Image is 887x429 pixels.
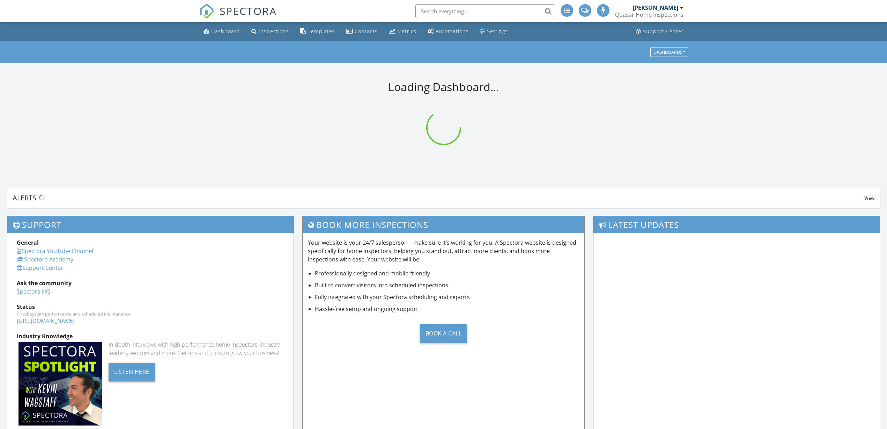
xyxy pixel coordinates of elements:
[633,25,687,38] a: Support Center
[17,332,284,340] div: Industry Knowledge
[19,342,102,426] img: Spectoraspolightmain
[650,47,688,57] button: Dashboards
[17,317,75,325] a: [URL][DOMAIN_NAME]
[864,195,874,201] span: View
[17,288,50,295] a: Spectora HQ
[249,25,292,38] a: Inspections
[308,238,579,264] p: Your website is your 24/7 salesperson—make sure it’s working for you. A Spectora website is desig...
[17,279,284,287] div: Ask the community
[7,216,294,233] h3: Support
[17,303,284,311] div: Status
[653,50,685,54] div: Dashboards
[633,4,678,11] div: [PERSON_NAME]
[436,28,469,35] div: Automations
[315,293,579,301] li: Fully integrated with your Spectora scheduling and reports
[109,368,155,375] a: Listen Here
[615,11,683,18] div: Quasar Home Inspections
[17,311,284,317] div: Check system performance and scheduled maintenance.
[643,28,684,35] div: Support Center
[201,25,243,38] a: Dashboard
[199,3,215,19] img: The Best Home Inspection Software - Spectora
[259,28,289,35] div: Inspections
[17,264,63,272] a: Support Center
[297,25,338,38] a: Templates
[199,9,277,24] a: SPECTORA
[109,363,155,382] div: Listen Here
[303,216,585,233] h3: Book More Inspections
[315,269,579,278] li: Professionally designed and mobile-friendly
[17,256,73,263] a: Spectora Academy
[315,281,579,289] li: Built to convert visitors into scheduled inspections
[220,3,277,18] span: SPECTORA
[308,28,335,35] div: Templates
[355,28,378,35] div: Contacts
[211,28,240,35] div: Dashboard
[17,247,93,255] a: Spectora YouTube Channel
[315,305,579,313] li: Hassle-free setup and ongoing support
[477,25,511,38] a: Settings
[343,25,380,38] a: Contacts
[109,340,284,357] div: In-depth interviews with high-performance home inspectors, industry leaders, vendors and more. Ge...
[593,216,880,233] h3: Latest Updates
[17,239,39,246] strong: General
[386,25,419,38] a: Metrics
[415,4,555,18] input: Search everything...
[420,324,467,343] div: Book a Call
[487,28,508,35] div: Settings
[13,193,864,202] div: Alerts
[308,319,579,348] a: Book a Call
[397,28,416,35] div: Metrics
[425,25,472,38] a: Automations (Advanced)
